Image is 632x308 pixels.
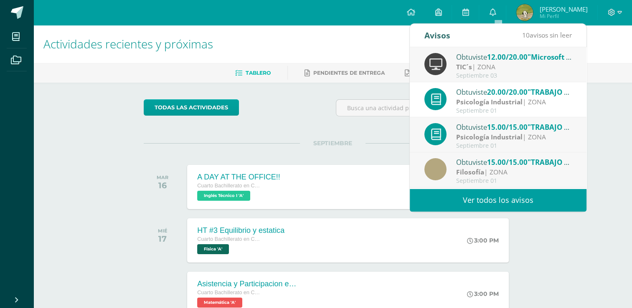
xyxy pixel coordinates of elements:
span: [PERSON_NAME] [539,5,587,13]
div: Septiembre 01 [456,142,572,149]
div: Avisos [424,24,450,47]
span: Actividades recientes y próximas [43,36,213,52]
div: HT #3 Equilibrio y estatica [197,226,284,235]
span: 15.00/15.00 [487,122,528,132]
span: Pendientes de entrega [313,70,385,76]
span: 10 [522,30,530,40]
a: Entregadas [405,66,451,80]
span: Cuarto Bachillerato en CCLL con Orientación en Diseño Gráfico [197,290,260,295]
img: 68ea30dafacf2a2c41704189e124b128.png [516,4,533,21]
div: A DAY AT THE OFFICE!! [197,173,280,182]
div: MAR [157,174,168,180]
span: Cuarto Bachillerato en CCLL con Orientación en Diseño Gráfico [197,183,260,189]
strong: Psicología Industrial [456,132,523,141]
a: todas las Actividades [144,99,239,116]
div: Obtuviste en [456,86,572,97]
span: Matemática 'A' [197,298,242,308]
div: 16 [157,180,168,190]
div: Obtuviste en [456,121,572,132]
span: 15.00/15.00 [487,157,528,167]
span: avisos sin leer [522,30,572,40]
div: | ZONA [456,62,572,72]
a: Ver todos los avisos [410,189,586,212]
div: MIÉ [158,228,168,234]
span: 20.00/20.00 [487,87,528,97]
span: SEPTIEMBRE [300,139,365,147]
span: Cuarto Bachillerato en CCLL con Orientación en Diseño Gráfico [197,236,260,242]
div: Septiembre 01 [456,177,572,184]
strong: Filosofía [456,167,484,177]
a: Pendientes de entrega [305,66,385,80]
div: | ZONA [456,132,572,142]
span: Mi Perfil [539,13,587,20]
div: | ZONA [456,97,572,107]
div: | ZONA [456,167,572,177]
a: Tablero [235,66,271,80]
span: Inglés Técnico I 'A' [197,191,250,201]
span: Física 'A' [197,244,229,254]
strong: TIC´s [456,62,472,71]
span: 12.00/20.00 [487,52,528,62]
div: Asistencia y Participacion en clase [197,280,297,288]
span: Tablero [246,70,271,76]
div: 3:00 PM [467,237,499,244]
div: Septiembre 01 [456,107,572,114]
input: Busca una actividad próxima aquí... [336,100,521,116]
div: Obtuviste en [456,51,572,62]
div: Septiembre 03 [456,72,572,79]
strong: Psicología Industrial [456,97,523,106]
div: Obtuviste en [456,157,572,167]
div: 17 [158,234,168,244]
div: 3:00 PM [467,290,499,298]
